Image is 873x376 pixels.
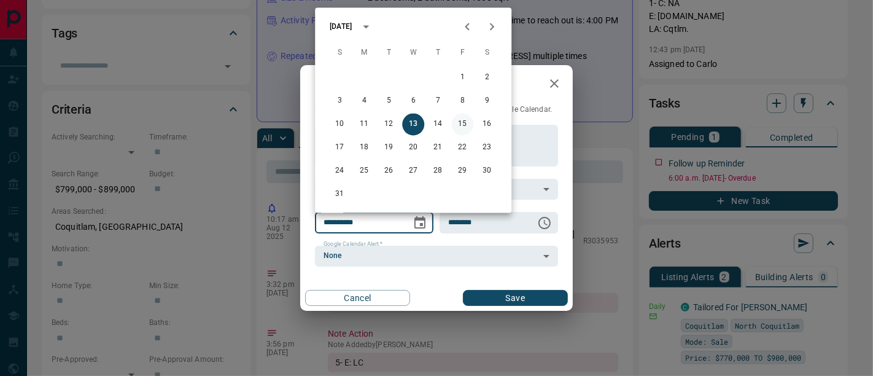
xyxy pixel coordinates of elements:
button: Next month [479,15,504,39]
button: 31 [328,184,351,206]
button: 15 [451,114,473,136]
button: calendar view is open, switch to year view [355,17,376,37]
button: 16 [476,114,498,136]
button: 26 [378,160,400,182]
h2: Edit Task [300,65,380,104]
span: Wednesday [402,41,424,66]
button: 18 [353,137,375,159]
button: 9 [476,90,498,112]
button: 2 [476,67,498,89]
button: 10 [328,114,351,136]
button: Save [463,290,568,306]
div: None [315,246,558,267]
button: Previous month [455,15,479,39]
button: 20 [402,137,424,159]
button: 1 [451,67,473,89]
button: Choose date, selected date is Aug 13, 2025 [408,211,432,235]
button: 5 [378,90,400,112]
span: Sunday [328,41,351,66]
button: 25 [353,160,375,182]
button: 22 [451,137,473,159]
button: 21 [427,137,449,159]
button: 3 [328,90,351,112]
button: Cancel [305,290,410,306]
button: 13 [402,114,424,136]
button: 24 [328,160,351,182]
button: Choose time, selected time is 6:00 AM [532,211,557,235]
button: 17 [328,137,351,159]
button: 4 [353,90,375,112]
button: 27 [402,160,424,182]
span: Monday [353,41,375,66]
button: 7 [427,90,449,112]
button: 6 [402,90,424,112]
button: 11 [353,114,375,136]
span: Friday [451,41,473,66]
button: 12 [378,114,400,136]
button: 14 [427,114,449,136]
span: Tuesday [378,41,400,66]
button: 29 [451,160,473,182]
button: 28 [427,160,449,182]
span: Thursday [427,41,449,66]
button: 8 [451,90,473,112]
button: 19 [378,137,400,159]
button: 23 [476,137,498,159]
div: [DATE] [330,22,352,33]
button: 30 [476,160,498,182]
label: Google Calendar Alert [324,240,382,248]
span: Saturday [476,41,498,66]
